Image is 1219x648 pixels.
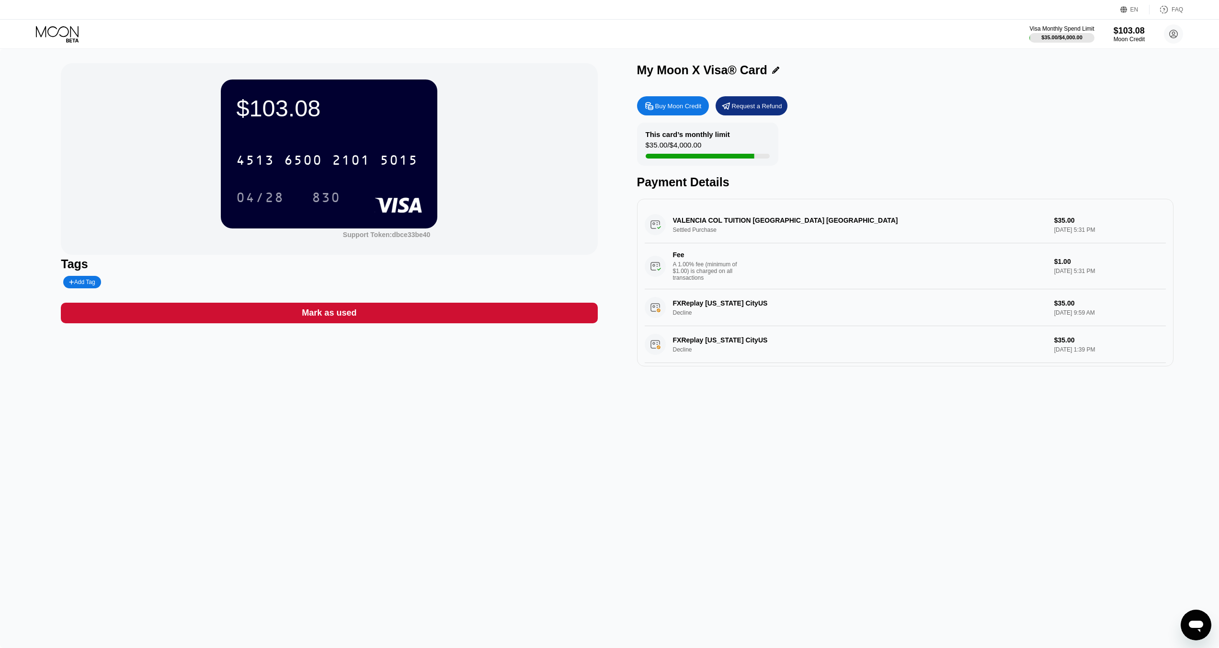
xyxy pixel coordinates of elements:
div: Fee [673,251,740,259]
div: 830 [305,185,348,209]
div: $35.00 / $4,000.00 [1041,34,1082,40]
div: 4513650021015015 [230,148,424,172]
div: [DATE] 5:31 PM [1054,268,1166,274]
div: Payment Details [637,175,1173,189]
div: Add Tag [69,279,95,285]
div: 4513 [236,154,274,169]
div: Buy Moon Credit [637,96,709,115]
div: FeeA 1.00% fee (minimum of $1.00) is charged on all transactions$1.00[DATE] 5:31 PM [645,243,1166,289]
div: Tags [61,257,597,271]
div: Request a Refund [716,96,787,115]
div: EN [1130,6,1139,13]
div: $103.08 [236,95,422,122]
div: Request a Refund [732,102,782,110]
div: 04/28 [229,185,291,209]
div: 04/28 [236,191,284,206]
div: EN [1120,5,1150,14]
div: FAQ [1150,5,1183,14]
div: Buy Moon Credit [655,102,702,110]
div: This card’s monthly limit [646,130,730,138]
div: $103.08Moon Credit [1114,26,1145,43]
div: Add Tag [63,276,101,288]
div: A 1.00% fee (minimum of $1.00) is charged on all transactions [673,261,745,281]
div: $103.08 [1114,26,1145,36]
div: 5015 [380,154,418,169]
div: Visa Monthly Spend Limit [1029,25,1094,32]
div: Mark as used [61,303,597,323]
div: Mark as used [302,307,356,318]
div: 2101 [332,154,370,169]
iframe: Button to launch messaging window [1181,610,1211,640]
div: Support Token: dbce33be40 [343,231,431,239]
div: 6500 [284,154,322,169]
div: My Moon X Visa® Card [637,63,767,77]
div: FAQ [1172,6,1183,13]
div: Moon Credit [1114,36,1145,43]
div: 830 [312,191,341,206]
div: Support Token:dbce33be40 [343,231,431,239]
div: $35.00 / $4,000.00 [646,141,702,154]
div: Visa Monthly Spend Limit$35.00/$4,000.00 [1029,25,1094,43]
div: $1.00 [1054,258,1166,265]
